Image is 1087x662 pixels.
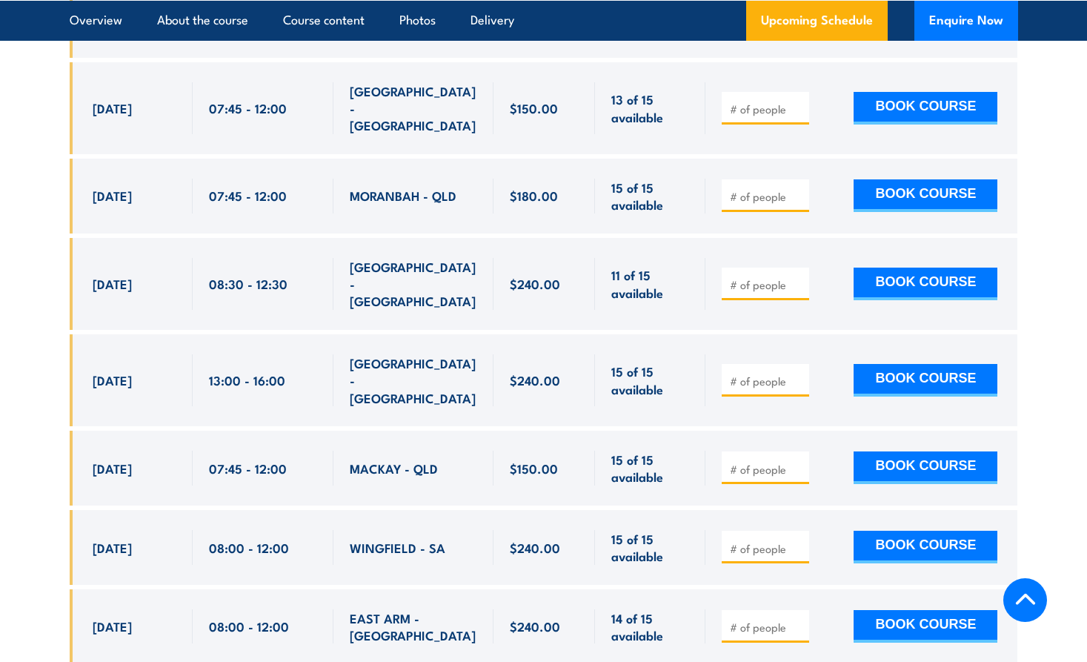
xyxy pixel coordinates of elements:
[611,266,689,301] span: 11 of 15 available
[730,462,804,477] input: # of people
[854,364,997,397] button: BOOK COURSE
[350,187,456,204] span: MORANBAH - QLD
[93,99,132,116] span: [DATE]
[350,609,477,644] span: EAST ARM - [GEOGRAPHIC_DATA]
[93,187,132,204] span: [DATE]
[510,275,560,292] span: $240.00
[209,539,289,556] span: 08:00 - 12:00
[209,187,287,204] span: 07:45 - 12:00
[350,460,438,477] span: MACKAY - QLD
[730,102,804,116] input: # of people
[730,189,804,204] input: # of people
[611,530,689,565] span: 15 of 15 available
[350,258,477,310] span: [GEOGRAPHIC_DATA] - [GEOGRAPHIC_DATA]
[510,618,560,635] span: $240.00
[730,374,804,388] input: # of people
[350,539,445,556] span: WINGFIELD - SA
[854,610,997,643] button: BOOK COURSE
[854,451,997,484] button: BOOK COURSE
[730,620,804,635] input: # of people
[611,90,689,125] span: 13 of 15 available
[209,618,289,635] span: 08:00 - 12:00
[209,99,287,116] span: 07:45 - 12:00
[93,539,132,556] span: [DATE]
[730,541,804,556] input: # of people
[209,275,287,292] span: 08:30 - 12:30
[510,187,558,204] span: $180.00
[209,371,285,388] span: 13:00 - 16:00
[611,363,689,397] span: 15 of 15 available
[209,460,287,477] span: 07:45 - 12:00
[854,179,997,212] button: BOOK COURSE
[611,451,689,486] span: 15 of 15 available
[854,92,997,125] button: BOOK COURSE
[93,618,132,635] span: [DATE]
[611,179,689,214] span: 15 of 15 available
[93,371,132,388] span: [DATE]
[854,531,997,563] button: BOOK COURSE
[350,82,477,134] span: [GEOGRAPHIC_DATA] - [GEOGRAPHIC_DATA]
[350,354,477,406] span: [GEOGRAPHIC_DATA] - [GEOGRAPHIC_DATA]
[730,277,804,292] input: # of people
[854,268,997,300] button: BOOK COURSE
[510,99,558,116] span: $150.00
[93,275,132,292] span: [DATE]
[510,460,558,477] span: $150.00
[510,371,560,388] span: $240.00
[93,460,132,477] span: [DATE]
[510,539,560,556] span: $240.00
[611,609,689,644] span: 14 of 15 available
